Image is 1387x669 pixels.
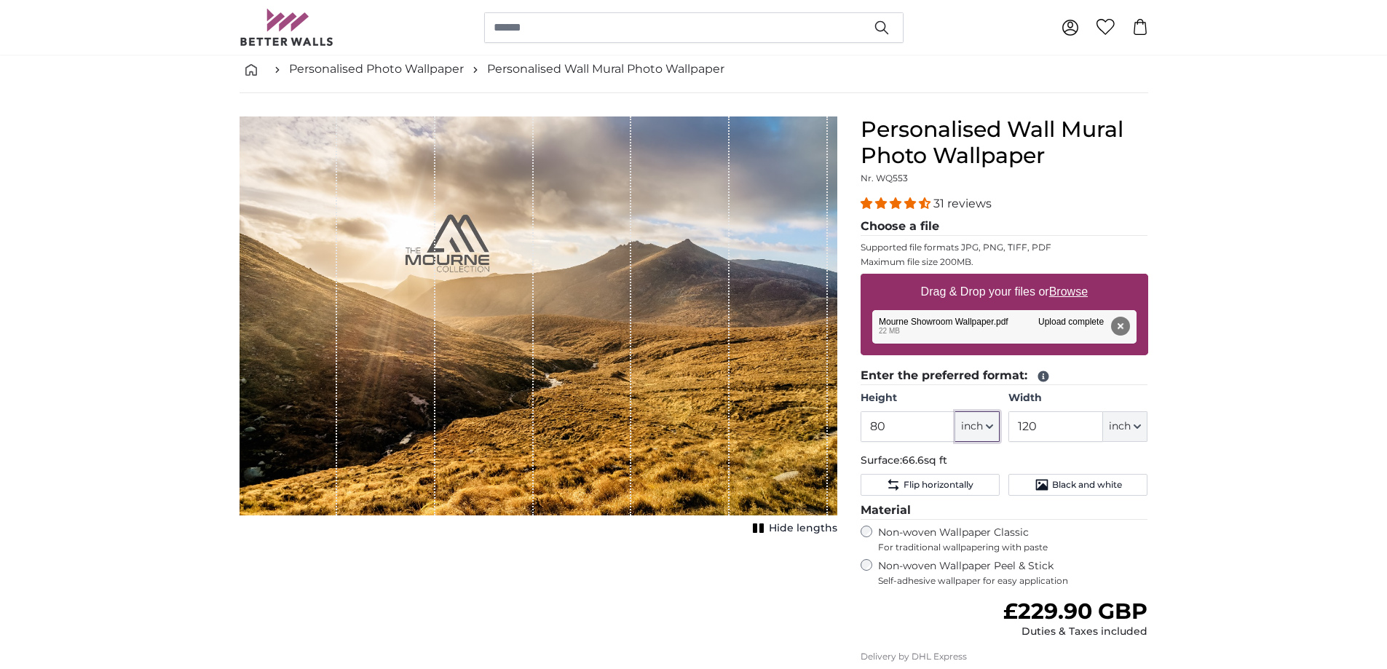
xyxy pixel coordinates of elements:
[1049,285,1088,298] u: Browse
[861,367,1148,385] legend: Enter the preferred format:
[955,411,1000,442] button: inch
[878,526,1148,553] label: Non-woven Wallpaper Classic
[878,575,1148,587] span: Self-adhesive wallpaper for easy application
[1008,474,1147,496] button: Black and white
[861,218,1148,236] legend: Choose a file
[289,60,464,78] a: Personalised Photo Wallpaper
[861,502,1148,520] legend: Material
[861,454,1148,468] p: Surface:
[861,197,933,210] span: 4.32 stars
[902,454,947,467] span: 66.6sq ft
[933,197,992,210] span: 31 reviews
[861,242,1148,253] p: Supported file formats JPG, PNG, TIFF, PDF
[487,60,724,78] a: Personalised Wall Mural Photo Wallpaper
[1003,598,1147,625] span: £229.90 GBP
[878,542,1148,553] span: For traditional wallpapering with paste
[861,474,1000,496] button: Flip horizontally
[914,277,1093,306] label: Drag & Drop your files or
[1008,391,1147,405] label: Width
[1103,411,1147,442] button: inch
[769,521,837,536] span: Hide lengths
[861,173,908,183] span: Nr. WQ553
[961,419,983,434] span: inch
[1109,419,1131,434] span: inch
[861,116,1148,169] h1: Personalised Wall Mural Photo Wallpaper
[861,256,1148,268] p: Maximum file size 200MB.
[240,46,1148,93] nav: breadcrumbs
[861,391,1000,405] label: Height
[861,651,1148,662] p: Delivery by DHL Express
[240,9,334,46] img: Betterwalls
[904,479,973,491] span: Flip horizontally
[240,116,837,539] div: 1 of 1
[878,559,1148,587] label: Non-woven Wallpaper Peel & Stick
[1052,479,1122,491] span: Black and white
[748,518,837,539] button: Hide lengths
[1003,625,1147,639] div: Duties & Taxes included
